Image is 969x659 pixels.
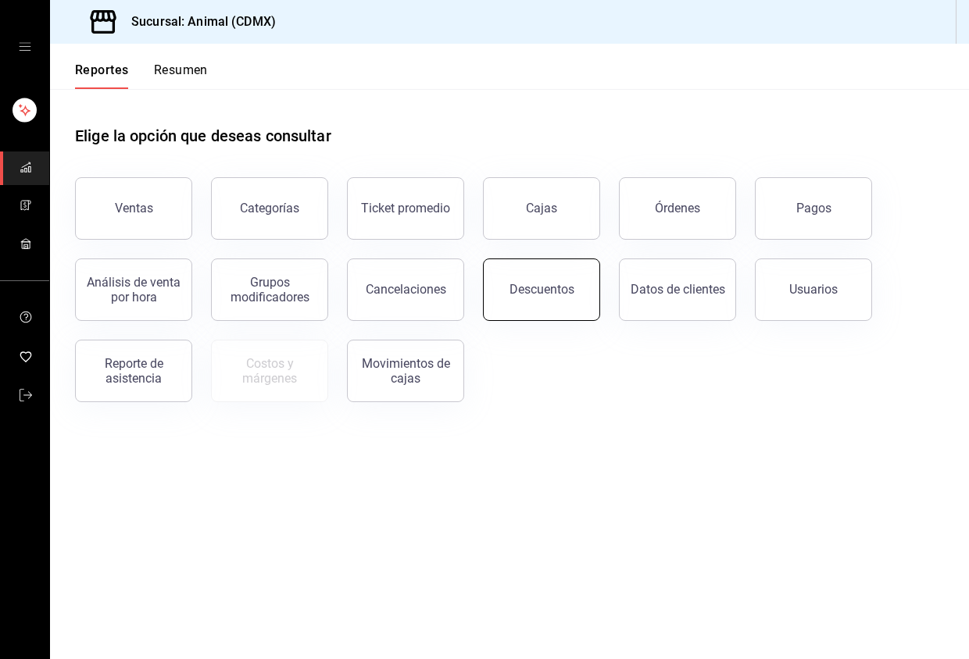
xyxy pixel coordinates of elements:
div: Reporte de asistencia [85,356,182,386]
button: Categorías [211,177,328,240]
button: Reportes [75,62,129,89]
button: Pagos [755,177,872,240]
div: Datos de clientes [631,282,725,297]
div: Movimientos de cajas [357,356,454,386]
button: Reporte de asistencia [75,340,192,402]
button: Movimientos de cajas [347,340,464,402]
button: Análisis de venta por hora [75,258,192,321]
div: Grupos modificadores [221,275,318,305]
button: Órdenes [619,177,736,240]
button: Grupos modificadores [211,258,328,321]
div: Cancelaciones [366,282,446,297]
h3: Sucursal: Animal (CDMX) [119,12,276,31]
div: Categorías [240,201,299,216]
div: navigation tabs [75,62,208,89]
div: Análisis de venta por hora [85,275,182,305]
button: Descuentos [483,258,600,321]
div: Pagos [796,201,831,216]
button: open drawer [19,41,31,53]
button: Resumen [154,62,208,89]
div: Cajas [526,201,557,216]
div: Ticket promedio [361,201,450,216]
div: Ventas [115,201,153,216]
div: Costos y márgenes [221,356,318,386]
div: Usuarios [789,282,838,297]
h1: Elige la opción que deseas consultar [75,124,331,148]
div: Descuentos [510,282,574,297]
button: Cancelaciones [347,258,464,321]
button: Contrata inventarios para ver este reporte [211,340,328,402]
button: Ticket promedio [347,177,464,240]
div: Órdenes [655,201,700,216]
button: Usuarios [755,258,872,321]
button: Cajas [483,177,600,240]
button: Datos de clientes [619,258,736,321]
button: Ventas [75,177,192,240]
